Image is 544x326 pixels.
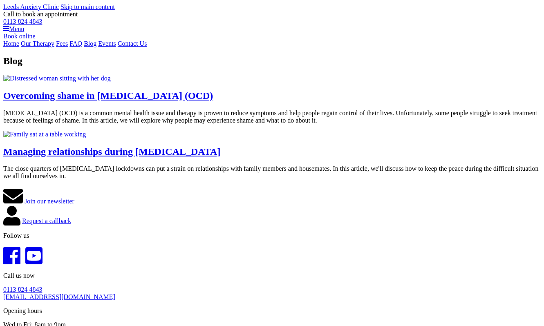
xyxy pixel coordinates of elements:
img: Distressed woman sitting with her dog [3,75,111,82]
i: Facebook [3,246,20,266]
a: Fees [56,40,68,47]
a: Book online [3,33,36,40]
a: Events [98,40,116,47]
a: 0113 824 4843 [3,286,42,293]
a: YouTube [25,257,43,264]
h1: Blog [3,56,541,67]
a: Menu [3,25,24,32]
i: YouTube [25,246,43,266]
a: [EMAIL_ADDRESS][DOMAIN_NAME] [3,293,115,300]
p: [MEDICAL_DATA] (OCD) is a common mental health issue and therapy is proven to reduce symptoms and... [3,109,541,124]
p: Call us now [3,272,541,279]
p: Follow us [3,232,541,239]
a: Managing relationships during [MEDICAL_DATA] [3,146,220,157]
a: Join our newsletter [25,198,74,205]
a: Home [3,40,19,47]
a: 0113 824 4843 [3,18,42,25]
a: Skip to main content [60,3,115,10]
a: Our Therapy [21,40,54,47]
a: Request a callback [22,217,71,224]
a: Blog [84,40,96,47]
a: Leeds Anxiety Clinic [3,3,59,10]
img: Family sat at a table working [3,131,86,138]
p: Opening hours [3,307,541,315]
a: FAQ [69,40,82,47]
div: Call to book an appointment [3,11,541,25]
a: Overcoming shame in [MEDICAL_DATA] (OCD) [3,90,213,101]
a: Facebook [3,257,20,264]
p: The close quarters of [MEDICAL_DATA] lockdowns can put a strain on relationships with family memb... [3,165,541,180]
a: Contact Us [118,40,147,47]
